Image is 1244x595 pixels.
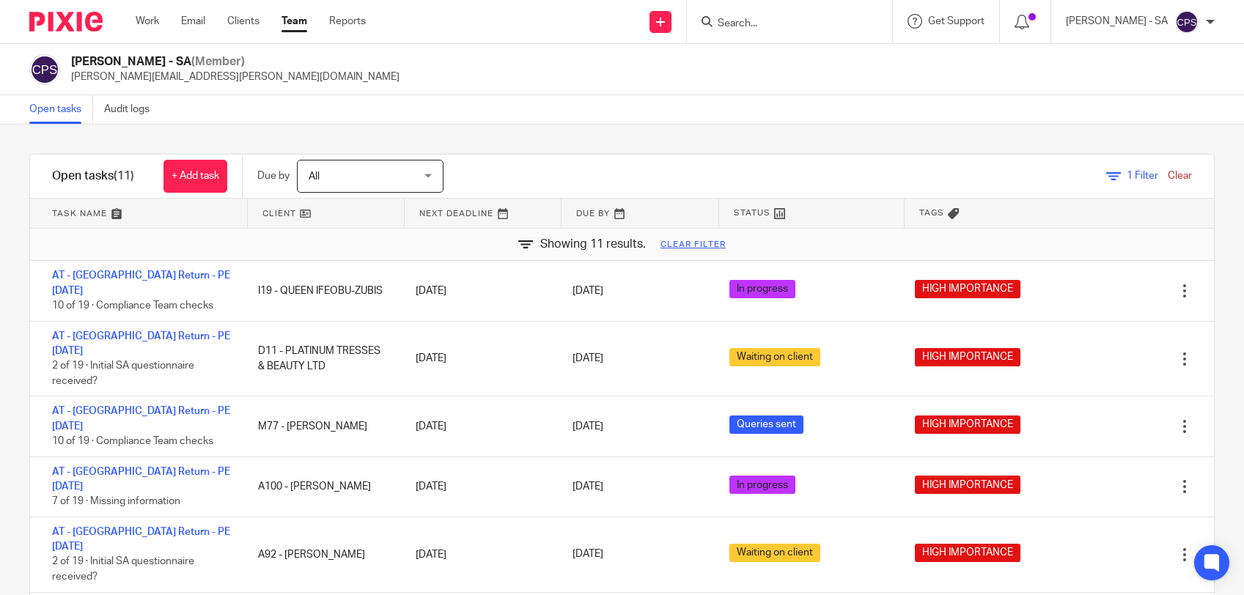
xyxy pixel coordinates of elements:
span: Waiting on client [729,348,820,366]
div: A100 - [PERSON_NAME] [243,472,400,501]
img: Pixie [29,12,103,32]
a: AT - [GEOGRAPHIC_DATA] Return - PE [DATE] [52,331,230,356]
span: 2 of 19 · Initial SA questionnaire received? [52,557,194,583]
span: (11) [114,170,134,182]
span: 2 of 19 · Initial SA questionnaire received? [52,361,194,387]
div: D11 - PLATINUM TRESSES & BEAUTY LTD [243,336,400,381]
span: Filter [1127,171,1158,181]
div: [DATE] [401,276,558,306]
a: AT - [GEOGRAPHIC_DATA] Return - PE [DATE] [52,527,230,552]
div: [DATE] [401,344,558,373]
div: I19 - QUEEN IFEOBU-ZUBIS [243,276,400,306]
a: Work [136,14,159,29]
span: [DATE] [573,353,603,363]
a: Clients [227,14,260,29]
div: M77 - [PERSON_NAME] [243,412,400,441]
span: Waiting on client [729,544,820,562]
span: In progress [729,280,795,298]
span: 7 of 19 · Missing information [52,497,180,507]
div: [DATE] [401,472,558,501]
input: Search [716,18,848,31]
span: [DATE] [573,286,603,296]
span: HIGH IMPORTANCE [915,415,1020,434]
p: Due by [257,169,290,183]
span: Queries sent [729,415,803,434]
img: svg%3E [1175,10,1199,34]
a: Email [181,14,205,29]
span: Status [734,207,770,219]
a: Audit logs [104,95,161,124]
a: Clear filter [660,239,726,251]
span: [DATE] [573,421,603,432]
div: [DATE] [401,540,558,569]
span: Get Support [928,16,984,26]
span: Showing 11 results. [540,236,646,253]
p: [PERSON_NAME][EMAIL_ADDRESS][PERSON_NAME][DOMAIN_NAME] [71,70,400,84]
span: In progress [729,476,795,494]
h1: Open tasks [52,169,134,184]
a: AT - [GEOGRAPHIC_DATA] Return - PE [DATE] [52,270,230,295]
a: Clear [1168,171,1192,181]
span: Tags [919,207,944,219]
span: 10 of 19 · Compliance Team checks [52,436,213,446]
span: [DATE] [573,481,603,492]
span: HIGH IMPORTANCE [915,280,1020,298]
p: [PERSON_NAME] - SA [1066,14,1168,29]
span: 10 of 19 · Compliance Team checks [52,300,213,311]
span: (Member) [191,56,245,67]
a: Open tasks [29,95,93,124]
div: [DATE] [401,412,558,441]
a: Reports [329,14,366,29]
span: HIGH IMPORTANCE [915,348,1020,366]
span: All [309,171,320,182]
span: [DATE] [573,550,603,560]
img: svg%3E [29,54,60,85]
a: + Add task [163,160,227,193]
div: A92 - [PERSON_NAME] [243,540,400,569]
span: HIGH IMPORTANCE [915,544,1020,562]
span: 1 [1127,171,1133,181]
a: AT - [GEOGRAPHIC_DATA] Return - PE [DATE] [52,406,230,431]
h2: [PERSON_NAME] - SA [71,54,400,70]
a: Team [281,14,307,29]
span: HIGH IMPORTANCE [915,476,1020,494]
a: AT - [GEOGRAPHIC_DATA] Return - PE [DATE] [52,467,230,492]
